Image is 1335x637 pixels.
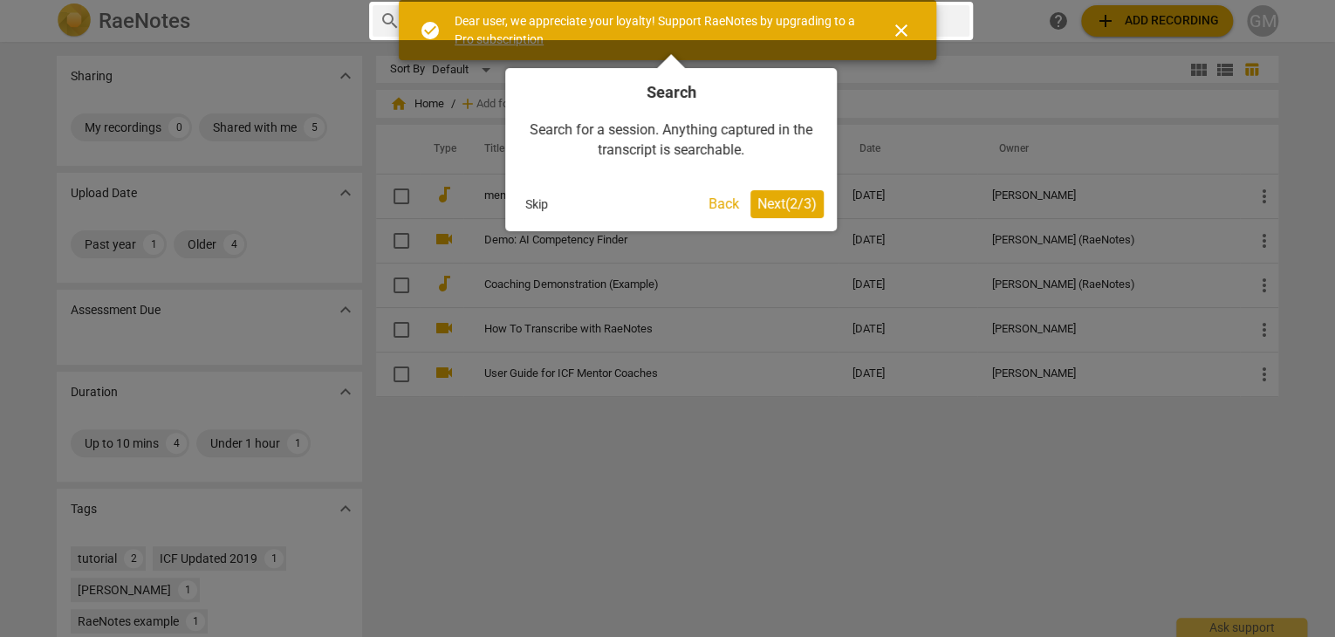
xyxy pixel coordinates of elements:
span: Next ( 2 / 3 ) [757,195,817,212]
button: Next [750,190,824,218]
button: Skip [518,191,555,217]
h4: Search [518,81,824,103]
button: Back [702,190,746,218]
div: Search for a session. Anything captured in the transcript is searchable. [518,103,824,177]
